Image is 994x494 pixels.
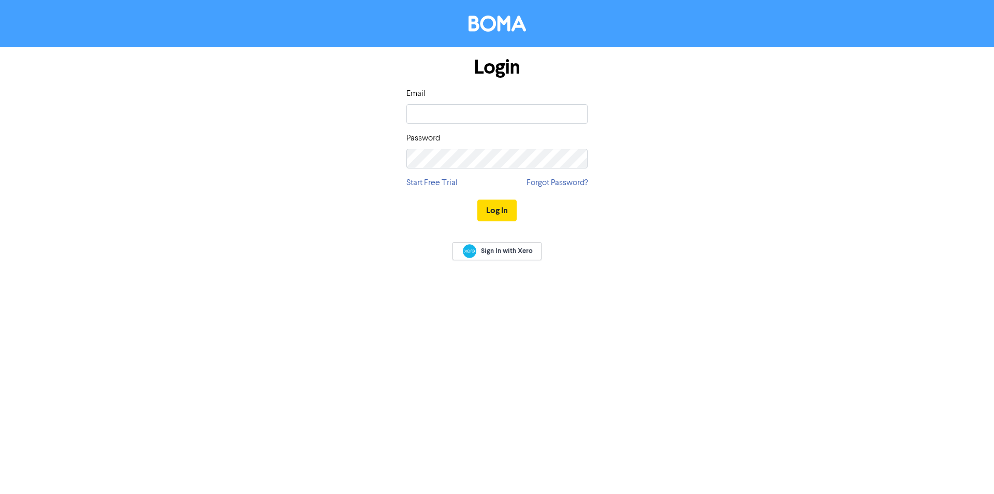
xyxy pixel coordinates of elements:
[477,200,517,221] button: Log In
[527,177,588,189] a: Forgot Password?
[406,177,458,189] a: Start Free Trial
[406,55,588,79] h1: Login
[463,244,476,258] img: Xero logo
[406,88,426,100] label: Email
[406,132,440,145] label: Password
[452,242,542,260] a: Sign In with Xero
[469,16,526,32] img: BOMA Logo
[481,246,533,256] span: Sign In with Xero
